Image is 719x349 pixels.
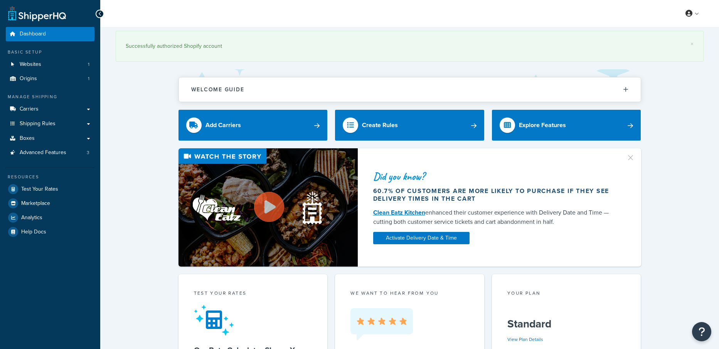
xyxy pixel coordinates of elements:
[21,229,46,235] span: Help Docs
[507,290,626,299] div: Your Plan
[178,110,328,141] a: Add Carriers
[194,290,312,299] div: Test your rates
[6,27,94,41] a: Dashboard
[6,225,94,239] a: Help Docs
[126,41,694,52] div: Successfully authorized Shopify account
[179,77,641,102] button: Welcome Guide
[205,120,241,131] div: Add Carriers
[178,148,358,267] img: Video thumbnail
[507,318,626,330] h5: Standard
[492,110,641,141] a: Explore Features
[350,290,469,297] p: we want to hear from you
[373,208,425,217] a: Clean Eatz Kitchen
[6,211,94,225] a: Analytics
[88,76,89,82] span: 1
[6,57,94,72] a: Websites1
[21,215,42,221] span: Analytics
[6,57,94,72] li: Websites
[690,41,694,47] a: ×
[20,106,39,112] span: Carriers
[507,336,543,343] a: View Plan Details
[20,61,41,68] span: Websites
[6,94,94,100] div: Manage Shipping
[373,187,617,203] div: 60.7% of customers are more likely to purchase if they see delivery times in the cart
[373,171,617,182] div: Did you know?
[20,76,37,82] span: Origins
[87,149,89,156] span: 3
[373,208,617,227] div: enhanced their customer experience with Delivery Date and Time — cutting both customer service ti...
[362,120,398,131] div: Create Rules
[335,110,484,141] a: Create Rules
[6,102,94,116] a: Carriers
[6,182,94,196] a: Test Your Rates
[6,146,94,160] li: Advanced Features
[519,120,566,131] div: Explore Features
[21,200,50,207] span: Marketplace
[20,149,66,156] span: Advanced Features
[21,186,58,193] span: Test Your Rates
[6,146,94,160] a: Advanced Features3
[88,61,89,68] span: 1
[6,117,94,131] a: Shipping Rules
[6,174,94,180] div: Resources
[20,121,56,127] span: Shipping Rules
[692,322,711,341] button: Open Resource Center
[20,135,35,142] span: Boxes
[191,87,244,92] h2: Welcome Guide
[20,31,46,37] span: Dashboard
[6,49,94,55] div: Basic Setup
[6,196,94,210] a: Marketplace
[373,232,470,244] a: Activate Delivery Date & Time
[6,72,94,86] li: Origins
[6,131,94,146] a: Boxes
[6,72,94,86] a: Origins1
